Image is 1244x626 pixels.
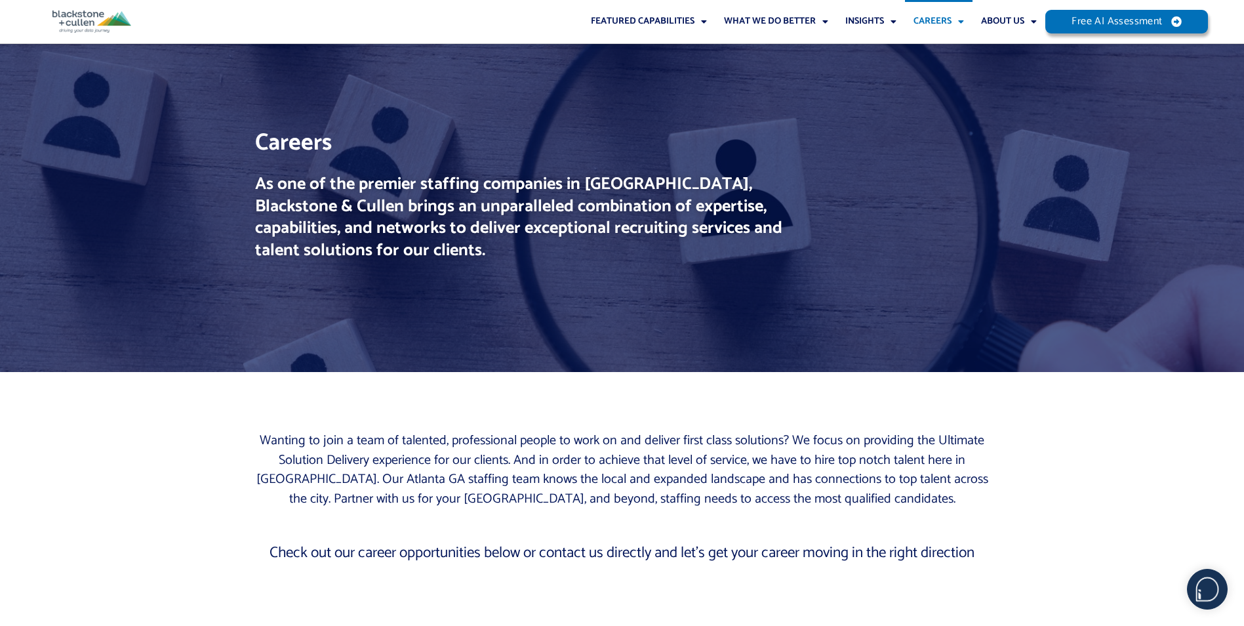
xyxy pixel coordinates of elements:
h2: As one of the premier staffing companies in [GEOGRAPHIC_DATA], Blackstone & Cullen brings an unpa... [255,173,790,262]
span: Free AI Assessment [1072,16,1162,27]
p: Wanting to join a team of talented, professional people to work on and deliver first class soluti... [255,431,990,509]
img: users%2F5SSOSaKfQqXq3cFEnIZRYMEs4ra2%2Fmedia%2Fimages%2F-Bulle%20blanche%20sans%20fond%20%2B%20ma... [1188,570,1227,609]
p: Check out our career opportunities below or contact us directly and let’s get your career moving ... [255,543,990,563]
a: Free AI Assessment [1045,10,1208,33]
h1: Careers [255,127,790,159]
